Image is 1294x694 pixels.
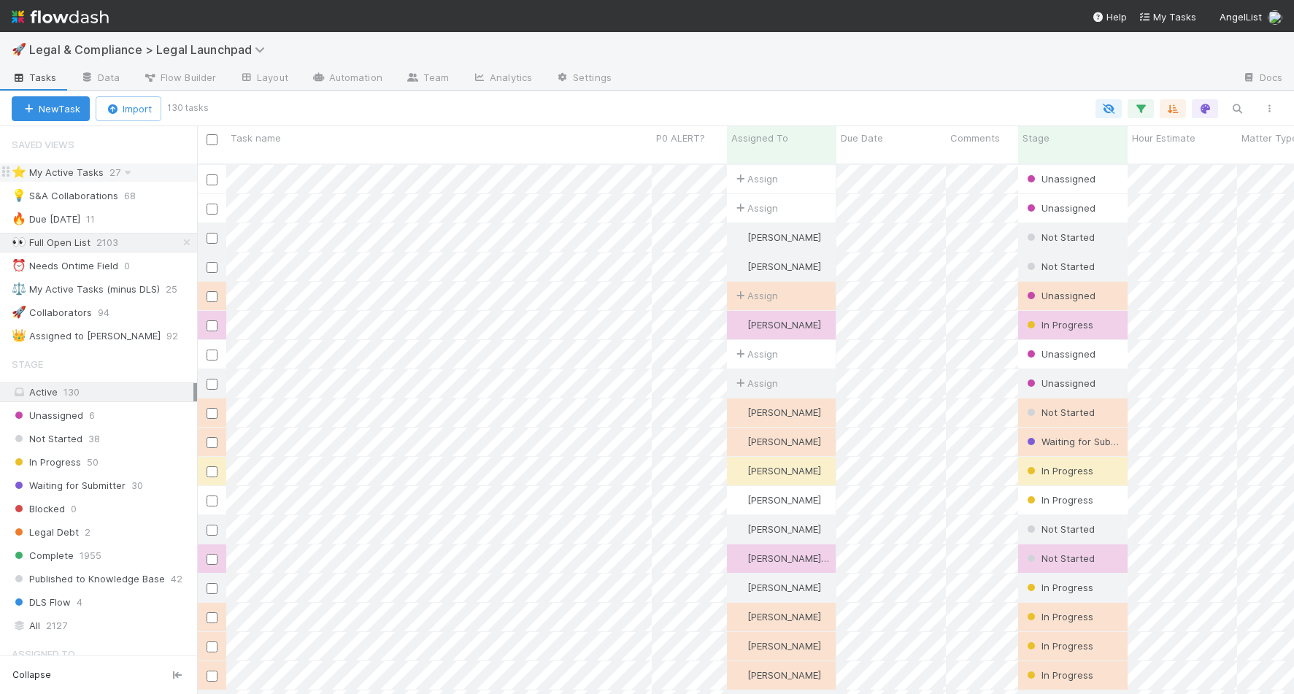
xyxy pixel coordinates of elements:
[1024,434,1120,449] div: Waiting for Submitter
[12,4,109,29] img: logo-inverted-e16ddd16eac7371096b0.svg
[207,583,217,594] input: Toggle Row Selected
[1024,580,1093,595] div: In Progress
[12,453,81,471] span: In Progress
[733,261,745,272] img: avatar_0b1dbcb8-f701-47e0-85bc-d79ccc0efe6c.png
[1024,436,1138,447] span: Waiting for Submitter
[207,204,217,215] input: Toggle Row Selected
[1024,552,1095,564] span: Not Started
[733,669,745,681] img: avatar_0b1dbcb8-f701-47e0-85bc-d79ccc0efe6c.png
[12,306,26,318] span: 🚀
[12,547,74,565] span: Complete
[733,494,745,506] img: avatar_b5be9b1b-4537-4870-b8e7-50cc2287641b.png
[1268,10,1282,25] img: avatar_b5be9b1b-4537-4870-b8e7-50cc2287641b.png
[1024,669,1093,681] span: In Progress
[12,327,161,345] div: Assigned to [PERSON_NAME]
[1024,463,1093,478] div: In Progress
[1024,230,1095,244] div: Not Started
[85,523,90,541] span: 2
[12,617,193,635] div: All
[228,67,300,90] a: Layout
[1024,288,1095,303] div: Unassigned
[841,131,883,145] span: Due Date
[1139,9,1196,24] a: My Tasks
[12,257,118,275] div: Needs Ontime Field
[96,234,133,252] span: 2103
[747,319,821,331] span: [PERSON_NAME]
[733,436,745,447] img: avatar_b5be9b1b-4537-4870-b8e7-50cc2287641b.png
[207,233,217,244] input: Toggle Row Selected
[131,67,228,90] a: Flow Builder
[29,42,272,57] span: Legal & Compliance > Legal Launchpad
[87,453,99,471] span: 50
[86,210,109,228] span: 11
[544,67,623,90] a: Settings
[1024,465,1093,477] span: In Progress
[733,523,745,535] img: avatar_9b18377c-2ab8-4698-9af2-31fe0779603e.png
[12,304,92,322] div: Collaborators
[731,131,788,145] span: Assigned To
[63,386,80,398] span: 130
[131,477,143,495] span: 30
[124,187,150,205] span: 68
[89,406,95,425] span: 6
[207,525,217,536] input: Toggle Row Selected
[12,350,43,379] span: Stage
[733,609,821,624] div: [PERSON_NAME]
[733,230,821,244] div: [PERSON_NAME]
[1220,11,1262,23] span: AngelList
[733,434,821,449] div: [PERSON_NAME]
[1024,639,1093,653] div: In Progress
[207,496,217,506] input: Toggle Row Selected
[207,671,217,682] input: Toggle Row Selected
[733,551,829,566] div: [PERSON_NAME] Bridge
[12,234,90,252] div: Full Open List
[12,406,83,425] span: Unassigned
[733,317,821,332] div: [PERSON_NAME]
[733,171,778,186] div: Assign
[207,291,217,302] input: Toggle Row Selected
[12,130,74,159] span: Saved Views
[12,210,80,228] div: Due [DATE]
[1092,9,1127,24] div: Help
[1024,347,1095,361] div: Unassigned
[733,319,745,331] img: avatar_0b1dbcb8-f701-47e0-85bc-d79ccc0efe6c.png
[207,437,217,448] input: Toggle Row Selected
[207,262,217,273] input: Toggle Row Selected
[1024,319,1093,331] span: In Progress
[46,617,67,635] span: 2127
[950,131,1000,145] span: Comments
[733,639,821,653] div: [PERSON_NAME]
[207,408,217,419] input: Toggle Row Selected
[656,131,705,145] span: P0 ALERT?
[747,494,821,506] span: [PERSON_NAME]
[207,320,217,331] input: Toggle Row Selected
[1024,668,1093,682] div: In Progress
[733,347,778,361] span: Assign
[1024,640,1093,652] span: In Progress
[109,163,135,182] span: 27
[1024,201,1095,215] div: Unassigned
[1024,261,1095,272] span: Not Started
[207,134,217,145] input: Toggle All Rows Selected
[1024,348,1095,360] span: Unassigned
[124,257,145,275] span: 0
[71,500,77,518] span: 0
[12,570,165,588] span: Published to Knowledge Base
[1024,405,1095,420] div: Not Started
[166,327,193,345] span: 92
[12,500,65,518] span: Blocked
[12,187,118,205] div: S&A Collaborations
[69,67,131,90] a: Data
[12,166,26,178] span: ⭐
[207,379,217,390] input: Toggle Row Selected
[207,612,217,623] input: Toggle Row Selected
[12,523,79,541] span: Legal Debt
[733,231,745,243] img: avatar_0b1dbcb8-f701-47e0-85bc-d79ccc0efe6c.png
[747,523,821,535] span: [PERSON_NAME]
[747,465,821,477] span: [PERSON_NAME]
[733,522,821,536] div: [PERSON_NAME]
[12,593,71,612] span: DLS Flow
[733,640,745,652] img: avatar_0b1dbcb8-f701-47e0-85bc-d79ccc0efe6c.png
[733,465,745,477] img: avatar_b5be9b1b-4537-4870-b8e7-50cc2287641b.png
